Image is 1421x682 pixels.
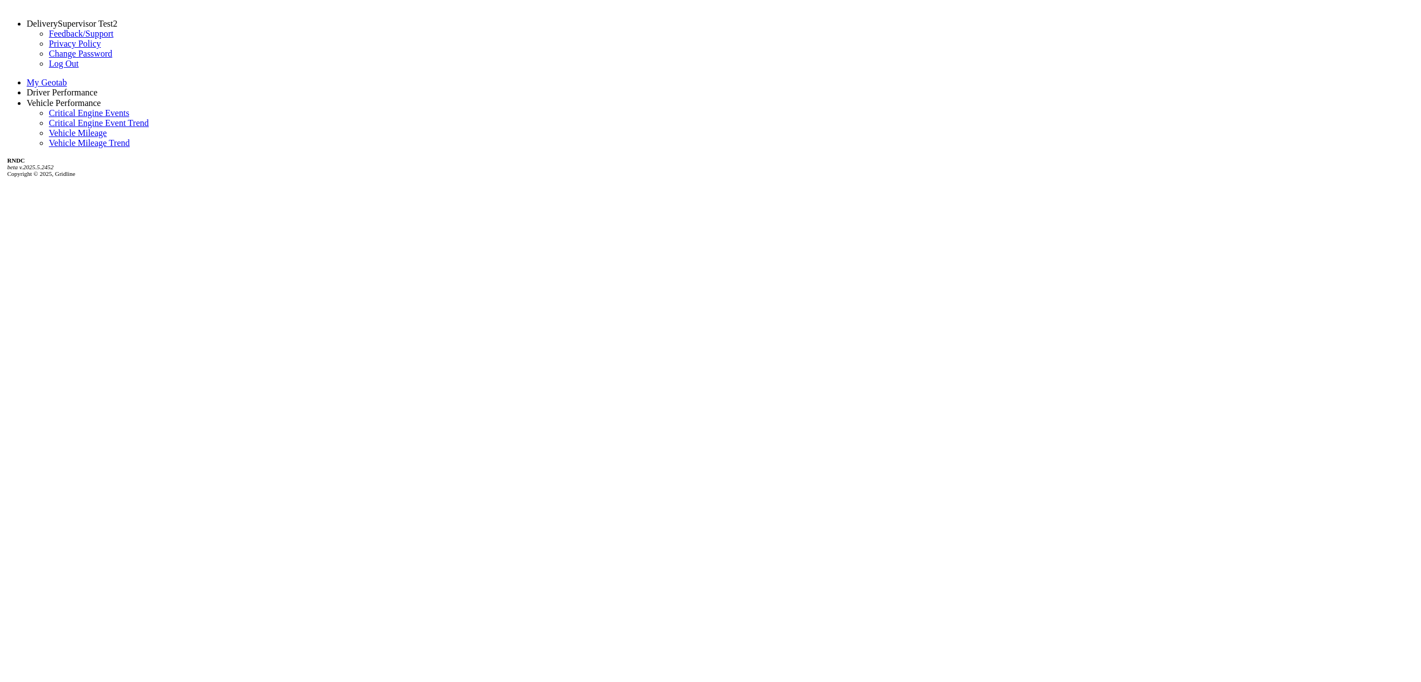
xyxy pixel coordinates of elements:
a: Log Out [49,59,79,68]
b: RNDC [7,157,25,164]
a: Feedback/Support [49,29,113,38]
div: Copyright © 2025, Gridline [7,157,1417,177]
a: DeliverySupervisor Test2 [27,19,117,28]
a: Critical Engine Event Trend [49,118,149,128]
i: beta v.2025.5.2452 [7,164,54,170]
a: Driver Performance [27,88,98,97]
a: Privacy Policy [49,39,101,48]
a: Change Password [49,49,112,58]
a: Vehicle Performance [27,98,101,108]
a: Vehicle Mileage Trend [49,138,130,148]
a: My Geotab [27,78,67,87]
a: Critical Engine Events [49,108,129,118]
a: Vehicle Mileage [49,128,107,138]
